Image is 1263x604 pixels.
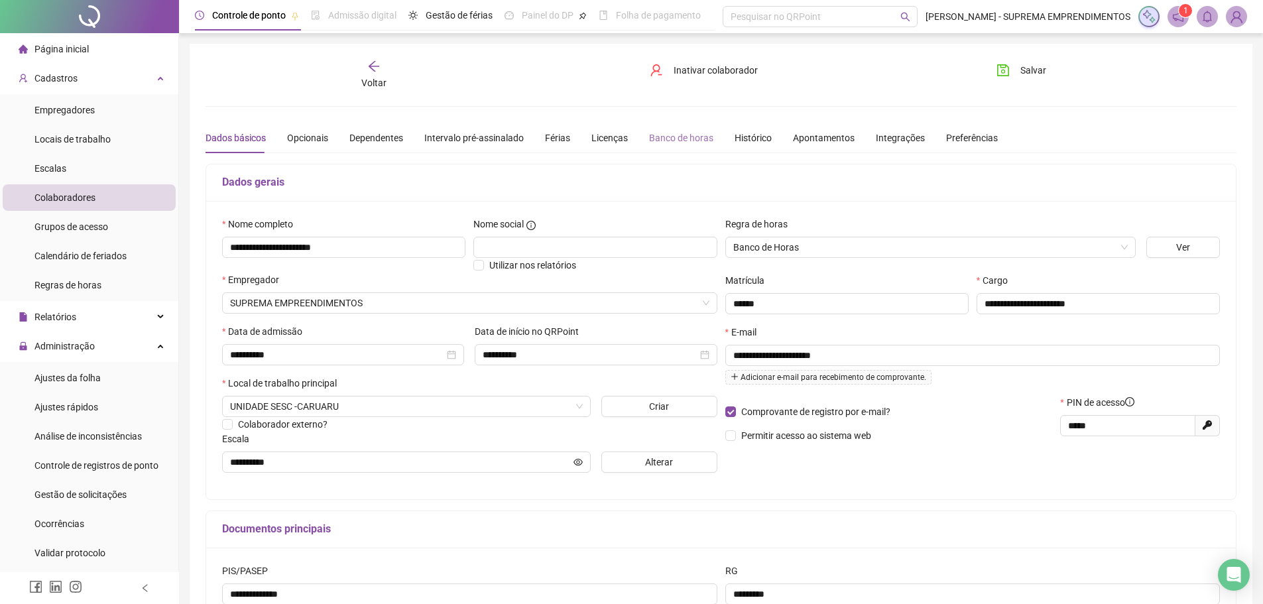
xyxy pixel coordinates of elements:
span: sun [408,11,418,20]
button: Criar [601,396,717,417]
span: dashboard [505,11,514,20]
span: Ajustes da folha [34,373,101,383]
label: Nome completo [222,217,302,231]
span: Cadastros [34,73,78,84]
span: info-circle [526,221,536,230]
span: Análise de inconsistências [34,431,142,442]
span: book [599,11,608,20]
span: plus [731,373,739,381]
span: bell [1201,11,1213,23]
div: Banco de horas [649,131,713,145]
img: sparkle-icon.fc2bf0ac1784a2077858766a79e2daf3.svg [1142,9,1156,24]
h5: Documentos principais [222,521,1220,537]
span: notification [1172,11,1184,23]
span: user-delete [650,64,663,77]
span: Administração [34,341,95,351]
span: search [900,12,910,22]
span: file [19,312,28,322]
label: Empregador [222,272,288,287]
h5: Dados gerais [222,174,1220,190]
span: [PERSON_NAME] - SUPREMA EMPRENDIMENTOS [926,9,1130,24]
span: home [19,44,28,54]
span: Painel do DP [522,10,573,21]
div: Dados básicos [206,131,266,145]
label: Regra de horas [725,217,796,231]
span: pushpin [291,12,299,20]
span: Comprovante de registro por e-mail? [741,406,890,417]
span: Colaborador externo? [238,419,328,430]
span: lock [19,341,28,351]
span: Locais de trabalho [34,134,111,145]
div: Licenças [591,131,628,145]
span: Nome social [473,217,524,231]
button: Inativar colaborador [640,60,768,81]
span: Empregadores [34,105,95,115]
span: user-add [19,74,28,83]
div: Férias [545,131,570,145]
label: Data de admissão [222,324,311,339]
div: Intervalo pré-assinalado [424,131,524,145]
span: eye [573,457,583,467]
span: pushpin [579,12,587,20]
button: Alterar [601,452,717,473]
span: left [141,583,150,593]
span: Gestão de férias [426,10,493,21]
span: Controle de registros de ponto [34,460,158,471]
span: Banco de Horas [733,237,1128,257]
span: R. RUI LIMEIRA ROSAL, S/N - PETRÓPOLIS, CARUARU - PE, [230,396,583,416]
label: PIS/PASEP [222,564,276,578]
label: Local de trabalho principal [222,376,345,391]
div: Opcionais [287,131,328,145]
div: Integrações [876,131,925,145]
span: info-circle [1125,397,1134,406]
span: Grupos de acesso [34,221,108,232]
span: Página inicial [34,44,89,54]
label: Data de início no QRPoint [475,324,587,339]
span: Inativar colaborador [674,63,758,78]
span: 1 [1183,6,1188,15]
button: Salvar [987,60,1056,81]
span: Relatórios [34,312,76,322]
span: file-done [311,11,320,20]
span: SUPREMA EMPREENDIMENTOS LTDA [230,293,709,313]
span: Regras de horas [34,280,101,290]
span: facebook [29,580,42,593]
button: Ver [1146,237,1220,258]
span: Controle de ponto [212,10,286,21]
span: Colaboradores [34,192,95,203]
span: Permitir acesso ao sistema web [741,430,871,441]
span: Escalas [34,163,66,174]
span: Ocorrências [34,518,84,529]
span: linkedin [49,580,62,593]
span: Salvar [1020,63,1046,78]
span: Voltar [361,78,387,88]
div: Apontamentos [793,131,855,145]
img: 85901 [1227,7,1246,27]
div: Open Intercom Messenger [1218,559,1250,591]
span: Ajustes rápidos [34,402,98,412]
span: Calendário de feriados [34,251,127,261]
div: Dependentes [349,131,403,145]
label: RG [725,564,747,578]
label: E-mail [725,325,765,339]
span: Criar [649,399,669,414]
label: Cargo [977,273,1016,288]
span: Validar protocolo [34,548,105,558]
span: save [996,64,1010,77]
sup: 1 [1179,4,1192,17]
span: Gestão de solicitações [34,489,127,500]
span: arrow-left [367,60,381,73]
label: Escala [222,432,258,446]
span: Admissão digital [328,10,396,21]
span: clock-circle [195,11,204,20]
span: Adicionar e-mail para recebimento de comprovante. [725,370,932,385]
div: Preferências [946,131,998,145]
span: Alterar [645,455,673,469]
span: PIN de acesso [1067,395,1134,410]
span: instagram [69,580,82,593]
span: Utilizar nos relatórios [489,260,576,271]
span: Folha de pagamento [616,10,701,21]
div: Histórico [735,131,772,145]
label: Matrícula [725,273,773,288]
span: Ver [1176,240,1190,255]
